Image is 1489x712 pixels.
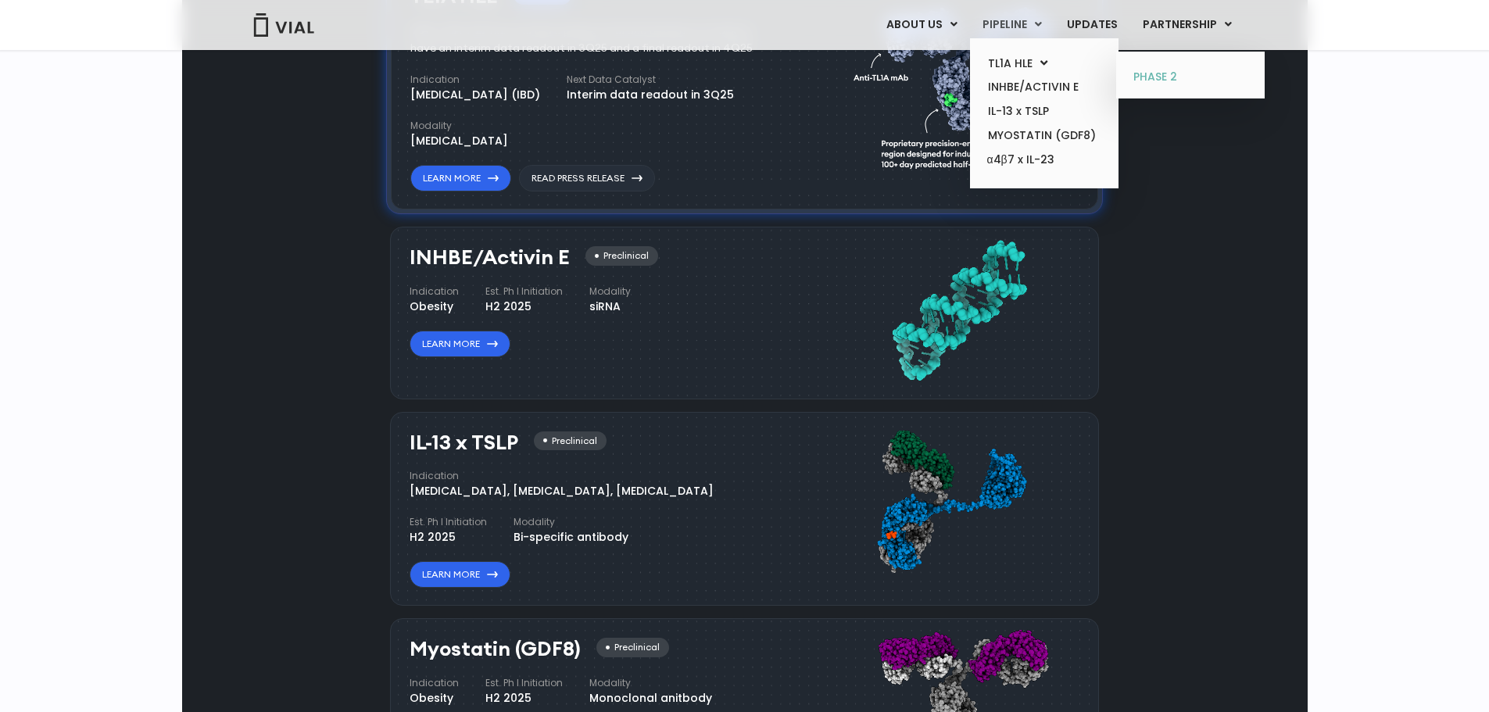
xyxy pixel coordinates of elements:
[514,529,628,546] div: Bi-specific antibody
[874,12,969,38] a: ABOUT USMenu Toggle
[410,331,510,357] a: Learn More
[975,123,1112,148] a: MYOSTATIN (GDF8)
[975,52,1112,76] a: TL1A HLEMenu Toggle
[410,690,459,707] div: Obesity
[596,638,669,657] div: Preclinical
[585,246,658,266] div: Preclinical
[410,119,508,133] h4: Modality
[970,12,1054,38] a: PIPELINEMenu Toggle
[589,676,712,690] h4: Modality
[975,75,1112,99] a: INHBE/ACTIVIN E
[410,133,508,149] div: [MEDICAL_DATA]
[589,690,712,707] div: Monoclonal anitbody
[534,431,607,451] div: Preclinical
[519,165,655,191] a: Read Press Release
[1122,65,1258,90] a: PHASE 2
[1130,12,1244,38] a: PARTNERSHIPMenu Toggle
[410,73,540,87] h4: Indication
[410,284,459,299] h4: Indication
[485,690,563,707] div: H2 2025
[1054,12,1129,38] a: UPDATES
[410,87,540,103] div: [MEDICAL_DATA] (IBD)
[410,529,487,546] div: H2 2025
[410,515,487,529] h4: Est. Ph I Initiation
[410,246,570,269] h3: INHBE/Activin E
[410,561,510,588] a: Learn More
[410,299,459,315] div: Obesity
[485,284,563,299] h4: Est. Ph I Initiation
[975,99,1112,123] a: IL-13 x TSLP
[410,676,459,690] h4: Indication
[589,299,631,315] div: siRNA
[975,148,1112,173] a: α4β7 x IL-23
[410,638,581,660] h3: Myostatin (GDF8)
[567,87,734,103] div: Interim data readout in 3Q25
[410,431,518,454] h3: IL-13 x TSLP
[252,13,315,37] img: Vial Logo
[589,284,631,299] h4: Modality
[485,676,563,690] h4: Est. Ph I Initiation
[410,469,714,483] h4: Indication
[567,73,734,87] h4: Next Data Catalyst
[410,483,714,499] div: [MEDICAL_DATA], [MEDICAL_DATA], [MEDICAL_DATA]
[514,515,628,529] h4: Modality
[410,165,511,191] a: Learn More
[485,299,563,315] div: H2 2025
